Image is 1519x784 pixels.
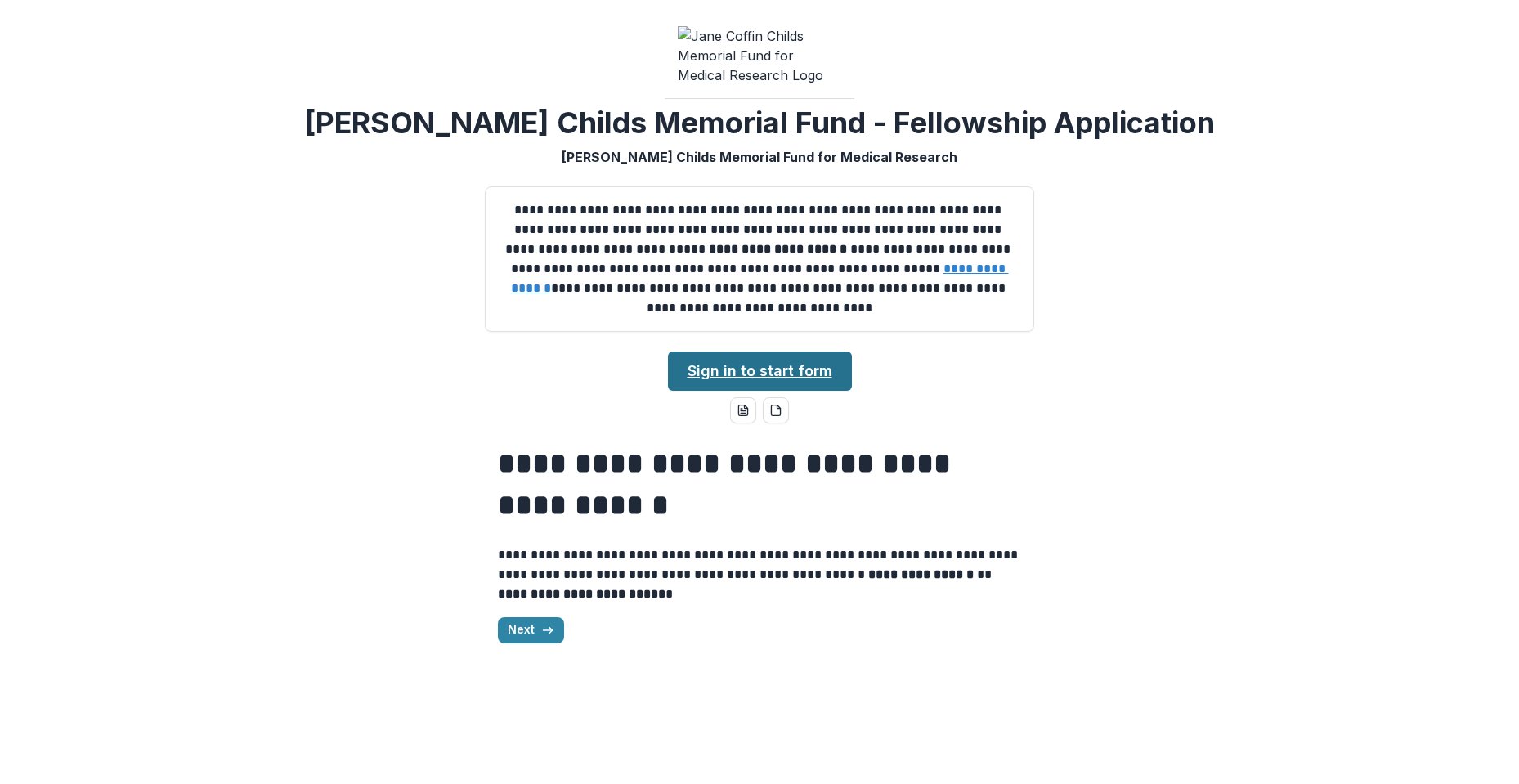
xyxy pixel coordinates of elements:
[668,352,852,391] a: Sign in to start form
[562,147,957,167] p: [PERSON_NAME] Childs Memorial Fund for Medical Research
[730,397,756,423] button: word-download
[763,397,789,423] button: pdf-download
[498,617,564,643] button: Next
[305,105,1215,141] h2: [PERSON_NAME] Childs Memorial Fund - Fellowship Application
[678,26,841,85] img: Jane Coffin Childs Memorial Fund for Medical Research Logo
